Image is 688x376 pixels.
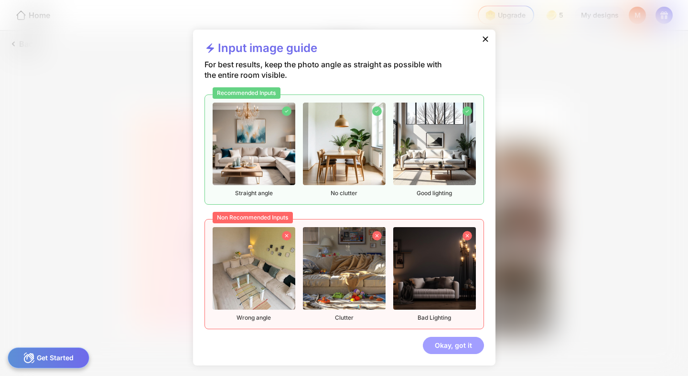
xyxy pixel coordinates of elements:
div: Straight angle [213,103,295,197]
div: Get Started [8,347,89,368]
div: For best results, keep the photo angle as straight as possible with the entire room visible. [204,59,453,94]
div: Non Recommended Inputs [213,212,293,223]
img: nonrecommendedImageFurnished2.png [303,227,386,310]
img: recommendedImageFurnished3.png [393,103,476,185]
div: Okay, got it [423,337,484,354]
img: nonrecommendedImageFurnished1.png [213,227,295,310]
div: Wrong angle [213,227,295,321]
div: Clutter [303,227,386,321]
div: Input image guide [204,41,317,59]
img: recommendedImageFurnished1.png [213,103,295,185]
img: nonrecommendedImageFurnished3.png [393,227,476,310]
div: No clutter [303,103,386,197]
div: Recommended Inputs [213,87,281,99]
div: Good lighting [393,103,476,197]
div: Bad Lighting [393,227,476,321]
img: recommendedImageFurnished2.png [303,103,386,185]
